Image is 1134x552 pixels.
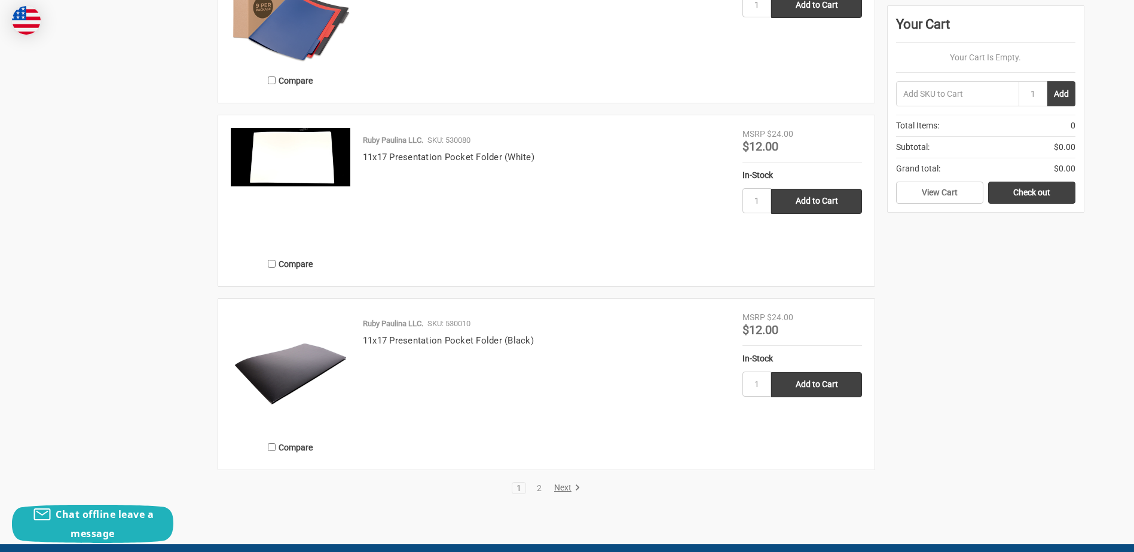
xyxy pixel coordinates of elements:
a: 11x17 Presentation Pocket Folder (Black) [363,335,534,346]
input: Compare [268,443,276,451]
span: $12.00 [742,139,778,154]
span: $24.00 [767,312,793,322]
input: Add SKU to Cart [896,81,1019,106]
span: $24.00 [767,129,793,139]
input: Add to Cart [771,189,862,214]
a: Next [550,483,580,493]
span: $0.00 [1054,141,1075,154]
label: Compare [231,254,350,274]
a: 2 [533,484,546,492]
p: SKU: 530010 [427,318,470,330]
div: Your Cart [896,14,1075,43]
div: MSRP [742,311,765,324]
button: Add [1047,81,1075,106]
label: Compare [231,437,350,457]
span: $12.00 [742,323,778,337]
a: View Cart [896,182,983,204]
p: Ruby Paulina LLC. [363,134,423,146]
a: 11x17 Presentation Pocket Folder (White) [363,152,534,162]
span: $0.00 [1054,162,1075,175]
div: MSRP [742,128,765,140]
div: In-Stock [742,352,862,365]
span: Grand total: [896,162,940,175]
div: In-Stock [742,169,862,182]
p: SKU: 530080 [427,134,470,146]
a: 11x17 Presentation Pocket Folder (White) [231,128,350,247]
button: Chat offline leave a message [12,505,173,543]
iframe: Google Customer Reviews [1035,520,1134,552]
input: Compare [268,260,276,268]
a: 1 [512,484,525,492]
img: duty and tax information for United States [12,6,41,35]
span: Total Items: [896,119,939,132]
img: 11x17 Presentation Pocket Folder (Black) [231,311,350,431]
span: 0 [1071,119,1075,132]
p: Your Cart Is Empty. [896,51,1075,64]
span: Chat offline leave a message [56,508,154,540]
p: Ruby Paulina LLC. [363,318,423,330]
img: 11x17 Presentation Pocket Folder (White) [231,128,350,186]
input: Compare [268,76,276,84]
input: Add to Cart [771,372,862,397]
a: Check out [988,182,1075,204]
label: Compare [231,70,350,90]
span: Subtotal: [896,141,930,154]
